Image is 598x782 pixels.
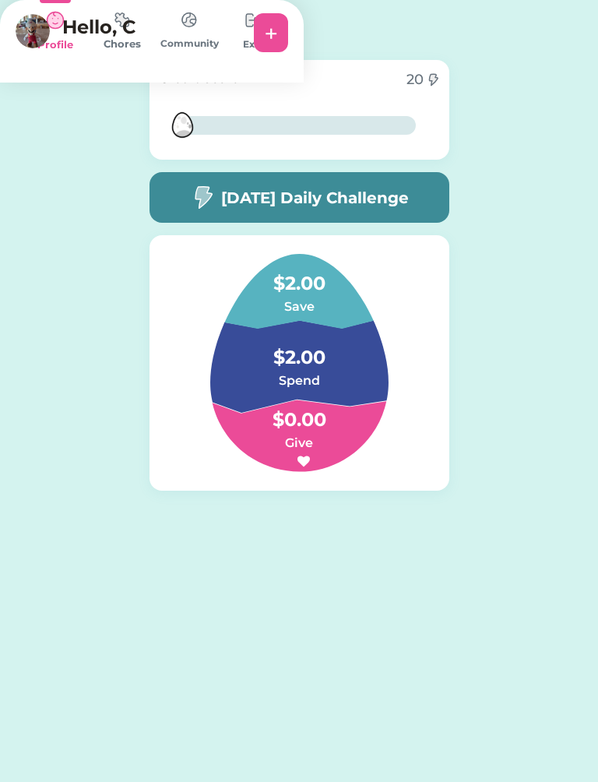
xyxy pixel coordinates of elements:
[62,13,218,48] h4: Hello, C
[16,14,50,48] img: https%3A%2F%2F1dfc823d71cc564f25c7cc035732a2d8.cdn.bubble.io%2Ff1757894293860x730042476649388000%...
[406,69,424,90] div: 20
[221,372,377,390] h6: Spend
[427,73,439,86] img: image-flash-1--flash-power-connect-charge-electricity-lightning.svg
[221,298,377,316] h6: Save
[221,186,409,210] h5: [DATE] Daily Challenge
[221,254,377,298] h4: $2.00
[185,116,413,135] div: 2%
[221,328,377,372] h4: $2.00
[221,434,377,453] h6: Give
[265,21,278,44] div: +
[173,254,426,472] img: Group%201.svg
[157,100,208,150] img: MFN-Unicorn-White-Egg.svg
[190,185,215,210] img: image-flash-1--flash-power-connect-charge-electricity-lightning.svg
[221,390,377,434] h4: $0.00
